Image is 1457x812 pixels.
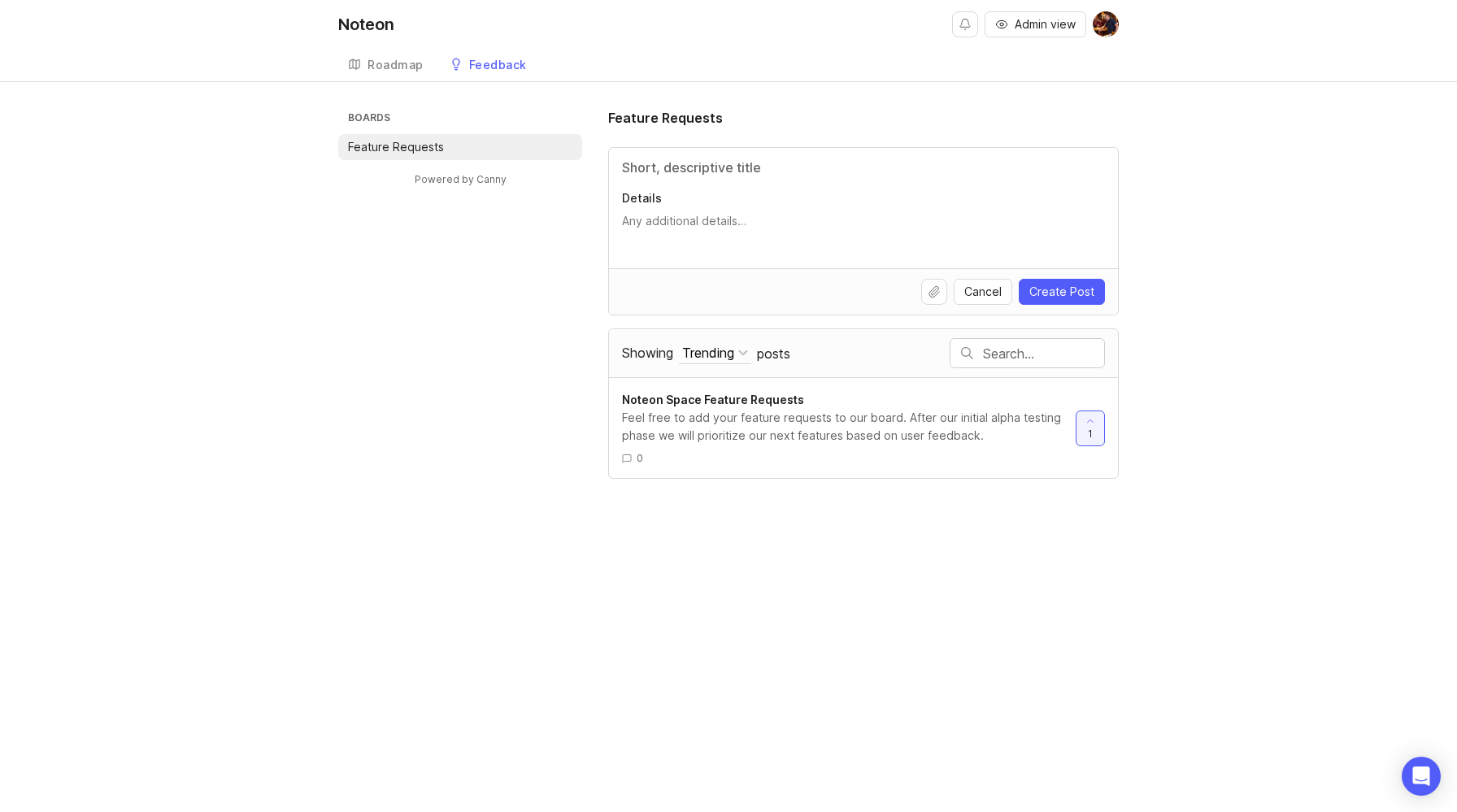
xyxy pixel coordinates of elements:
[1076,410,1105,446] button: 1
[682,344,734,362] div: Trending
[1015,16,1076,33] span: Admin view
[622,158,1105,177] input: Title
[954,279,1012,305] button: Cancel
[440,49,537,82] a: Feedback
[622,393,804,406] span: Noteon Space Feature Requests
[622,345,673,361] span: Showing
[1088,427,1093,441] span: 1
[1402,757,1441,796] div: Open Intercom Messenger
[985,11,1086,37] button: Admin view
[622,391,1076,465] a: Noteon Space Feature RequestsFeel free to add your feature requests to our board. After our initi...
[1093,11,1119,37] img: Gabirieli Lalasava
[757,345,790,363] span: posts
[338,16,394,33] div: Noteon
[679,342,751,364] button: Showing
[964,284,1002,300] span: Cancel
[1019,279,1105,305] button: Create Post
[983,345,1104,363] input: Search…
[608,108,723,128] h1: Feature Requests
[622,409,1063,445] div: Feel free to add your feature requests to our board. After our initial alpha testing phase we wil...
[348,139,444,155] p: Feature Requests
[469,59,527,71] div: Feedback
[622,213,1105,245] textarea: Details
[637,451,643,465] span: 0
[412,170,509,189] a: Powered by Canny
[952,11,978,37] button: Notifications
[338,49,433,82] a: Roadmap
[368,59,424,71] div: Roadmap
[1029,284,1094,300] span: Create Post
[338,134,582,160] a: Feature Requests
[622,190,1105,206] p: Details
[345,108,582,131] h3: Boards
[921,279,947,305] button: Upload file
